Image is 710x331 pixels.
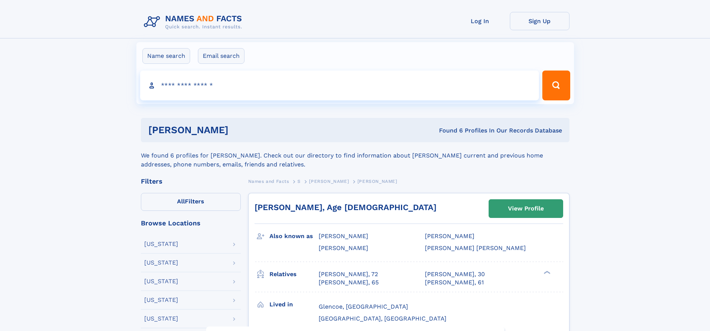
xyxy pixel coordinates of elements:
[334,127,562,135] div: Found 6 Profiles In Our Records Database
[269,268,319,281] h3: Relatives
[269,298,319,311] h3: Lived in
[542,270,551,275] div: ❯
[141,193,241,211] label: Filters
[144,260,178,266] div: [US_STATE]
[177,198,185,205] span: All
[141,178,241,185] div: Filters
[142,48,190,64] label: Name search
[297,177,301,186] a: S
[148,125,334,135] h1: [PERSON_NAME]
[309,177,349,186] a: [PERSON_NAME]
[248,177,289,186] a: Names and Facts
[319,232,368,240] span: [PERSON_NAME]
[319,315,446,322] span: [GEOGRAPHIC_DATA], [GEOGRAPHIC_DATA]
[140,71,539,100] input: search input
[269,230,319,243] h3: Also known as
[319,270,378,278] a: [PERSON_NAME], 72
[144,297,178,303] div: [US_STATE]
[141,220,241,227] div: Browse Locations
[297,179,301,184] span: S
[144,278,178,284] div: [US_STATE]
[425,232,474,240] span: [PERSON_NAME]
[489,200,563,218] a: View Profile
[542,71,570,100] button: Search Button
[450,12,510,30] a: Log In
[319,244,368,252] span: [PERSON_NAME]
[144,316,178,322] div: [US_STATE]
[425,270,485,278] a: [PERSON_NAME], 30
[198,48,244,64] label: Email search
[510,12,569,30] a: Sign Up
[141,142,569,169] div: We found 6 profiles for [PERSON_NAME]. Check out our directory to find information about [PERSON_...
[319,278,379,287] a: [PERSON_NAME], 65
[255,203,436,212] a: [PERSON_NAME], Age [DEMOGRAPHIC_DATA]
[141,12,248,32] img: Logo Names and Facts
[425,244,526,252] span: [PERSON_NAME] [PERSON_NAME]
[425,278,484,287] a: [PERSON_NAME], 61
[144,241,178,247] div: [US_STATE]
[319,303,408,310] span: Glencoe, [GEOGRAPHIC_DATA]
[309,179,349,184] span: [PERSON_NAME]
[508,200,544,217] div: View Profile
[357,179,397,184] span: [PERSON_NAME]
